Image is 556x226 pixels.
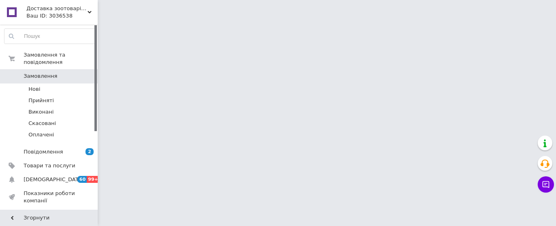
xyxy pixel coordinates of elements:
span: [DEMOGRAPHIC_DATA] [24,176,84,183]
span: Товари та послуги [24,162,75,169]
span: Скасовані [28,120,56,127]
span: Прийняті [28,97,54,104]
span: Повідомлення [24,148,63,156]
span: 99+ [87,176,100,183]
button: Чат з покупцем [538,176,554,193]
span: Оплачені [28,131,54,138]
div: Ваш ID: 3036538 [26,12,98,20]
input: Пошук [4,29,96,44]
span: Нові [28,86,40,93]
span: Виконані [28,108,54,116]
span: Доставка зоотоварів по Україні Zoo365. Ветаптека. [26,5,88,12]
span: 2 [85,148,94,155]
span: Замовлення [24,72,57,80]
span: Замовлення та повідомлення [24,51,98,66]
span: Показники роботи компанії [24,190,75,204]
span: 60 [77,176,87,183]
